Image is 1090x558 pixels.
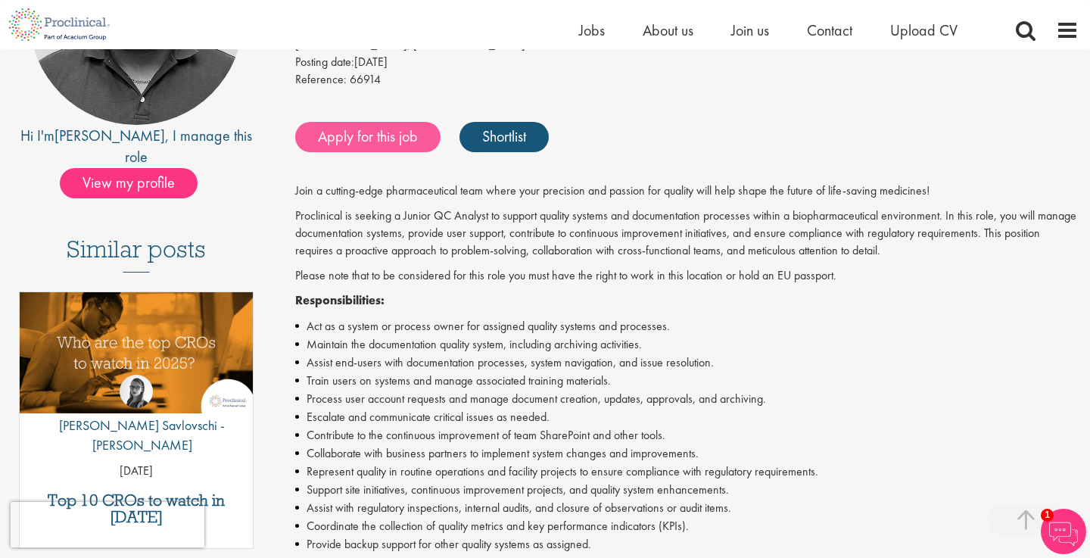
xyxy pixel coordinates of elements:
[295,54,354,70] span: Posting date:
[27,492,245,525] a: Top 10 CROs to watch in [DATE]
[20,463,253,480] p: [DATE]
[295,426,1079,444] li: Contribute to the continuous improvement of team SharePoint and other tools.
[295,408,1079,426] li: Escalate and communicate critical issues as needed.
[731,20,769,40] a: Join us
[643,20,693,40] a: About us
[120,375,153,408] img: Theodora Savlovschi - Wicks
[295,444,1079,463] li: Collaborate with business partners to implement system changes and improvements.
[890,20,958,40] a: Upload CV
[579,20,605,40] a: Jobs
[350,71,381,87] span: 66914
[459,122,549,152] a: Shortlist
[295,535,1079,553] li: Provide backup support for other quality systems as assigned.
[295,372,1079,390] li: Train users on systems and manage associated training materials.
[11,502,204,547] iframe: reCAPTCHA
[295,499,1079,517] li: Assist with regulatory inspections, internal audits, and closure of observations or audit items.
[1041,509,1054,522] span: 1
[20,375,253,462] a: Theodora Savlovschi - Wicks [PERSON_NAME] Savlovschi - [PERSON_NAME]
[295,267,1079,285] p: Please note that to be considered for this role you must have the right to work in this location ...
[295,292,385,308] strong: Responsibilities:
[67,236,206,273] h3: Similar posts
[295,207,1079,260] p: Proclinical is seeking a Junior QC Analyst to support quality systems and documentation processes...
[295,122,441,152] a: Apply for this job
[295,517,1079,535] li: Coordinate the collection of quality metrics and key performance indicators (KPIs).
[295,335,1079,354] li: Maintain the documentation quality system, including archiving activities.
[20,292,253,413] img: Top 10 CROs 2025 | Proclinical
[295,182,1079,200] p: Join a cutting-edge pharmaceutical team where your precision and passion for quality will help sh...
[54,126,165,145] a: [PERSON_NAME]
[295,354,1079,372] li: Assist end-users with documentation processes, system navigation, and issue resolution.
[295,481,1079,499] li: Support site initiatives, continuous improvement projects, and quality system enhancements.
[60,168,198,198] span: View my profile
[11,125,261,168] div: Hi I'm , I manage this role
[807,20,852,40] a: Contact
[295,54,1079,71] div: [DATE]
[295,71,347,89] label: Reference:
[1041,509,1086,554] img: Chatbot
[295,390,1079,408] li: Process user account requests and manage document creation, updates, approvals, and archiving.
[20,416,253,454] p: [PERSON_NAME] Savlovschi - [PERSON_NAME]
[20,292,253,426] a: Link to a post
[295,317,1079,335] li: Act as a system or process owner for assigned quality systems and processes.
[295,463,1079,481] li: Represent quality in routine operations and facility projects to ensure compliance with regulator...
[60,171,213,191] a: View my profile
